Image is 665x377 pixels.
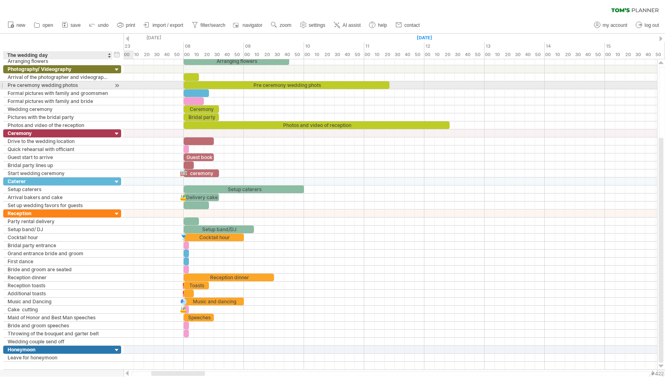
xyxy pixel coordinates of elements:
[545,42,605,50] div: 14
[274,50,284,59] div: 30
[6,20,28,30] a: new
[495,50,505,59] div: 10
[126,22,135,28] span: print
[343,22,361,28] span: AI assist
[8,202,108,209] div: Set up wedding favors for guests
[434,50,444,59] div: 10
[634,20,661,30] a: log out
[485,50,495,59] div: 00
[184,113,219,121] div: Bridal party
[184,194,219,201] div: Delivery cake
[8,73,108,81] div: Arrival of the photographer and videographer
[8,153,108,161] div: Guest start to arrive
[651,371,664,377] div: v 422
[8,105,108,113] div: Wedding ceremony
[8,97,108,105] div: Formal pictures with family and bride
[184,298,244,305] div: Music and dancing
[8,81,108,89] div: Pre ceremony wedding photos
[555,50,565,59] div: 10
[424,42,485,50] div: 12
[87,20,111,30] a: undo
[60,20,83,30] a: save
[485,42,545,50] div: 13
[454,50,464,59] div: 30
[324,50,334,59] div: 20
[269,20,294,30] a: zoom
[8,145,108,153] div: Quick rehearsal with officiant
[565,50,575,59] div: 20
[8,330,108,337] div: Throwing of the bouquet and garter belt
[254,50,264,59] div: 10
[605,50,615,59] div: 00
[354,50,364,59] div: 50
[8,290,108,297] div: Additional toasts
[144,50,154,59] div: 20
[394,50,404,59] div: 30
[234,50,244,59] div: 50
[505,50,515,59] div: 20
[115,20,138,30] a: print
[344,50,354,59] div: 40
[585,50,595,59] div: 40
[8,137,108,145] div: Drive to the wedding location
[8,65,108,73] div: Photography/ Videography
[243,22,262,28] span: navigator
[8,234,108,241] div: Cocktail hour
[124,50,134,59] div: 00
[635,50,645,59] div: 30
[154,50,164,59] div: 30
[464,50,474,59] div: 40
[304,42,364,50] div: 10
[8,226,108,233] div: Setup band/ DJ
[8,306,108,313] div: Cake cutting
[16,22,25,28] span: new
[224,50,234,59] div: 40
[8,354,108,361] div: Leave for honeymoon
[404,50,414,59] div: 40
[184,57,289,65] div: Arranging flowers
[615,50,625,59] div: 10
[184,153,214,161] div: Guest book
[592,20,630,30] a: my account
[304,50,314,59] div: 00
[8,338,108,345] div: Wedding couple send off
[332,20,363,30] a: AI assist
[184,282,209,289] div: Toasts
[8,274,108,281] div: Reception dinner
[8,242,108,249] div: Bridal party entrance
[134,50,144,59] div: 10
[8,298,108,305] div: Music and Dancing
[184,234,244,241] div: Cocktail hour
[655,50,665,59] div: 50
[8,57,108,65] div: Arranging flowers
[334,50,344,59] div: 30
[184,81,389,89] div: Pre ceremony wedding phots
[545,50,555,59] div: 00
[8,322,108,329] div: Bride and groom speeches
[184,226,254,233] div: Setup band/DJ
[284,50,294,59] div: 40
[174,50,184,59] div: 50
[605,42,665,50] div: 15
[32,20,56,30] a: open
[8,346,108,353] div: Honeymoon
[393,20,422,30] a: contact
[184,42,244,50] div: 08
[184,121,450,129] div: Photos and video of reception
[8,266,108,273] div: Bride and groom are seated
[142,20,186,30] a: import / export
[8,169,108,177] div: Start wedding ceremony
[8,314,108,321] div: Maid of Honor and Best Man speeches
[649,375,663,377] div: Show Legend
[113,81,121,90] div: scroll to activity
[201,22,225,28] span: filter/search
[8,185,108,193] div: Setup caterers
[8,194,108,201] div: Arrival bakers and cake
[152,22,183,28] span: import / export
[8,218,108,225] div: Party rental delivery
[164,50,174,59] div: 40
[474,50,485,59] div: 50
[98,22,109,28] span: undo
[364,42,424,50] div: 11
[515,50,525,59] div: 30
